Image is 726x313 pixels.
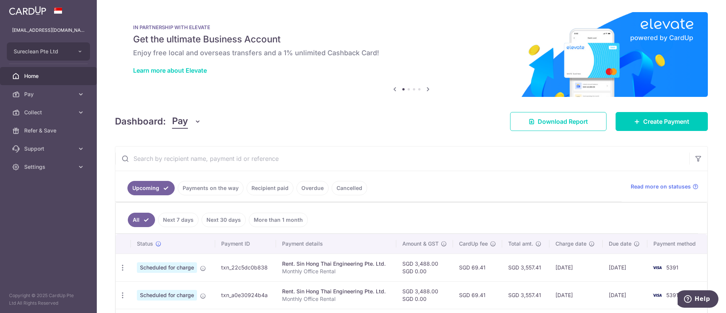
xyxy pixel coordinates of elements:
[609,240,631,248] span: Due date
[666,264,678,271] span: 5391
[332,181,367,195] a: Cancelled
[7,42,90,61] button: Sureclean Pte Ltd
[282,288,390,295] div: Rent. Sin Hong Thai Engineering Pte. Ltd.
[538,117,588,126] span: Download Report
[650,263,665,272] img: Bank Card
[24,127,74,134] span: Refer & Save
[14,48,70,55] span: Sureclean Pte Ltd
[137,262,197,273] span: Scheduled for charge
[9,6,46,15] img: CardUp
[453,281,502,309] td: SGD 69.41
[249,213,308,227] a: More than 1 month
[631,183,698,190] a: Read more on statuses
[502,281,549,309] td: SGD 3,557.41
[402,240,439,248] span: Amount & GST
[502,254,549,281] td: SGD 3,557.41
[215,234,276,254] th: Payment ID
[24,145,74,153] span: Support
[616,112,708,131] a: Create Payment
[172,114,201,129] button: Pay
[133,48,690,58] h6: Enjoy free local and overseas transfers and a 1% unlimited Cashback Card!
[549,254,603,281] td: [DATE]
[202,213,246,227] a: Next 30 days
[215,254,276,281] td: txn_22c5dc0b838
[603,254,647,281] td: [DATE]
[453,254,502,281] td: SGD 69.41
[247,181,293,195] a: Recipient paid
[555,240,586,248] span: Charge date
[128,213,155,227] a: All
[133,67,207,74] a: Learn more about Elevate
[24,109,74,116] span: Collect
[133,24,690,30] p: IN PARTNERSHIP WITH ELEVATE
[178,181,244,195] a: Payments on the way
[508,240,533,248] span: Total amt.
[396,281,453,309] td: SGD 3,488.00 SGD 0.00
[137,240,153,248] span: Status
[650,291,665,300] img: Bank Card
[24,90,74,98] span: Pay
[396,254,453,281] td: SGD 3,488.00 SGD 0.00
[296,181,329,195] a: Overdue
[459,240,488,248] span: CardUp fee
[666,292,678,298] span: 5391
[510,112,607,131] a: Download Report
[282,268,390,275] p: Monthly Office Rental
[137,290,197,301] span: Scheduled for charge
[647,234,707,254] th: Payment method
[631,183,691,190] span: Read more on statuses
[24,72,74,80] span: Home
[643,117,689,126] span: Create Payment
[549,281,603,309] td: [DATE]
[127,181,175,195] a: Upcoming
[115,146,689,171] input: Search by recipient name, payment id or reference
[158,213,199,227] a: Next 7 days
[603,281,647,309] td: [DATE]
[172,114,188,129] span: Pay
[215,281,276,309] td: txn_a0e30924b4a
[282,260,390,268] div: Rent. Sin Hong Thai Engineering Pte. Ltd.
[678,290,718,309] iframe: Opens a widget where you can find more information
[12,26,85,34] p: [EMAIL_ADDRESS][DOMAIN_NAME]
[282,295,390,303] p: Monthly Office Rental
[115,12,708,97] img: Renovation banner
[133,33,690,45] h5: Get the ultimate Business Account
[115,115,166,128] h4: Dashboard:
[24,163,74,171] span: Settings
[276,234,396,254] th: Payment details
